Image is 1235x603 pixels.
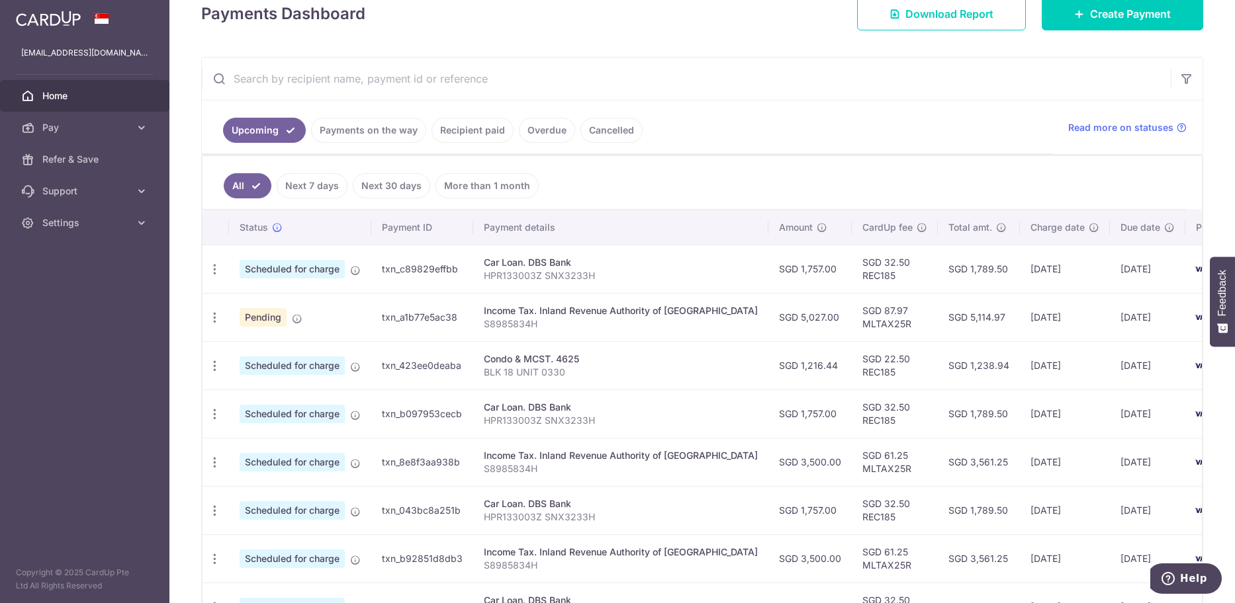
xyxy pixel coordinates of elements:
[1189,261,1216,277] img: Bank Card
[484,304,758,317] div: Income Tax. Inland Revenue Authority of [GEOGRAPHIC_DATA]
[1020,534,1110,583] td: [DATE]
[484,366,758,379] p: BLK 18 UNIT 0330
[311,118,426,143] a: Payments on the way
[1020,438,1110,486] td: [DATE]
[432,118,514,143] a: Recipient paid
[240,453,345,471] span: Scheduled for charge
[371,245,473,293] td: txn_c89829effbb
[1189,406,1216,422] img: Bank Card
[1110,486,1185,534] td: [DATE]
[484,269,758,282] p: HPR133003Z SNX3233H
[224,173,271,198] a: All
[240,501,345,520] span: Scheduled for charge
[1020,245,1110,293] td: [DATE]
[938,438,1020,486] td: SGD 3,561.25
[779,221,813,234] span: Amount
[371,210,473,245] th: Payment ID
[768,389,852,438] td: SGD 1,757.00
[16,11,81,26] img: CardUp
[240,405,345,423] span: Scheduled for charge
[938,293,1020,341] td: SGD 5,114.97
[1189,358,1216,374] img: Bank Card
[905,6,993,22] span: Download Report
[938,245,1020,293] td: SGD 1,789.50
[948,221,992,234] span: Total amt.
[1110,534,1185,583] td: [DATE]
[1020,341,1110,389] td: [DATE]
[1216,270,1228,316] span: Feedback
[1110,341,1185,389] td: [DATE]
[852,341,938,389] td: SGD 22.50 REC185
[580,118,643,143] a: Cancelled
[353,173,430,198] a: Next 30 days
[1090,6,1171,22] span: Create Payment
[1068,121,1173,134] span: Read more on statuses
[852,293,938,341] td: SGD 87.97 MLTAX25R
[484,559,758,572] p: S8985834H
[768,486,852,534] td: SGD 1,757.00
[1189,502,1216,518] img: Bank Card
[201,2,365,26] h4: Payments Dashboard
[519,118,575,143] a: Overdue
[42,184,130,198] span: Support
[938,486,1020,534] td: SGD 1,789.50
[484,449,758,462] div: Income Tax. Inland Revenue Authority of [GEOGRAPHIC_DATA]
[852,389,938,438] td: SGD 32.50 REC185
[240,549,345,568] span: Scheduled for charge
[1189,551,1216,567] img: Bank Card
[202,58,1171,100] input: Search by recipient name, payment id or reference
[768,341,852,389] td: SGD 1,216.44
[42,89,130,102] span: Home
[862,221,913,234] span: CardUp fee
[938,341,1020,389] td: SGD 1,238.94
[768,293,852,341] td: SGD 5,027.00
[484,510,758,524] p: HPR133003Z SNX3233H
[223,118,306,143] a: Upcoming
[1210,257,1235,346] button: Feedback - Show survey
[473,210,768,245] th: Payment details
[768,245,852,293] td: SGD 1,757.00
[852,486,938,534] td: SGD 32.50 REC185
[484,317,758,331] p: S8985834H
[240,221,268,234] span: Status
[1110,245,1185,293] td: [DATE]
[1020,389,1110,438] td: [DATE]
[938,534,1020,583] td: SGD 3,561.25
[938,389,1020,438] td: SGD 1,789.50
[371,389,473,438] td: txn_b097953cecb
[852,245,938,293] td: SGD 32.50 REC185
[42,216,130,229] span: Settings
[484,256,758,269] div: Car Loan. DBS Bank
[371,293,473,341] td: txn_a1b77e5ac38
[371,534,473,583] td: txn_b92851d8db3
[1110,438,1185,486] td: [DATE]
[484,414,758,427] p: HPR133003Z SNX3233H
[42,153,130,166] span: Refer & Save
[1068,121,1187,134] a: Read more on statuses
[852,438,938,486] td: SGD 61.25 MLTAX25R
[42,121,130,134] span: Pay
[1110,389,1185,438] td: [DATE]
[1121,221,1160,234] span: Due date
[1020,293,1110,341] td: [DATE]
[484,401,758,414] div: Car Loan. DBS Bank
[484,352,758,366] div: Condo & MCST. 4625
[484,497,758,510] div: Car Loan. DBS Bank
[277,173,347,198] a: Next 7 days
[1189,309,1216,325] img: Bank Card
[240,308,287,327] span: Pending
[1150,563,1222,596] iframe: Opens a widget where you can find more information
[484,462,758,475] p: S8985834H
[1020,486,1110,534] td: [DATE]
[371,341,473,389] td: txn_423ee0deaba
[371,486,473,534] td: txn_043bc8a251b
[1110,293,1185,341] td: [DATE]
[768,438,852,486] td: SGD 3,500.00
[852,534,938,583] td: SGD 61.25 MLTAX25R
[21,46,148,60] p: [EMAIL_ADDRESS][DOMAIN_NAME]
[435,173,539,198] a: More than 1 month
[240,260,345,278] span: Scheduled for charge
[1030,221,1085,234] span: Charge date
[240,356,345,375] span: Scheduled for charge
